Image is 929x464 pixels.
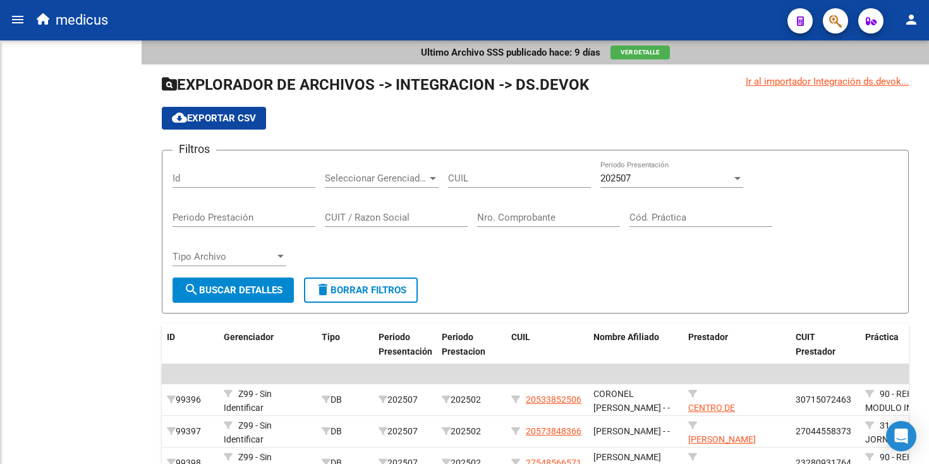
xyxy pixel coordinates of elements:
div: Open Intercom Messenger [886,421,916,451]
datatable-header-cell: Periodo Presentación [373,324,437,365]
span: Prestador [688,332,728,342]
div: DB [322,424,368,439]
span: 202507 [600,173,631,184]
span: medicus [56,6,108,34]
span: CUIT Prestador [796,332,835,357]
span: Tipo [322,332,340,342]
div: 99396 [167,393,214,407]
datatable-header-cell: Gerenciador [219,324,317,365]
span: [PERSON_NAME] - - [593,426,670,436]
button: Borrar Filtros [304,278,418,303]
span: Periodo Prestacion [442,332,485,357]
span: Gerenciador [224,332,274,342]
span: Ver Detalle [621,49,660,56]
datatable-header-cell: Prestador [683,324,791,365]
span: [PERSON_NAME] [PERSON_NAME] [688,434,756,459]
div: 202507 [379,393,432,407]
datatable-header-cell: Nombre Afiliado [588,324,683,365]
span: Z99 - Sin Identificar [224,389,272,413]
span: CUIL [511,332,530,342]
div: 202502 [442,393,501,407]
mat-icon: menu [10,12,25,27]
datatable-header-cell: ID [162,324,219,365]
mat-icon: delete [315,282,331,297]
span: Periodo Presentación [379,332,432,357]
div: 202507 [379,424,432,439]
div: 202502 [442,424,501,439]
span: 30715072463 [796,394,851,405]
span: 20573848366 [526,426,581,436]
mat-icon: person [904,12,919,27]
span: ID [167,332,175,342]
datatable-header-cell: Tipo [317,324,373,365]
span: CENTRO DE REHABILITACION INTEGRA S.R.L [688,403,758,442]
span: Exportar CSV [172,113,256,124]
p: Ultimo Archivo SSS publicado hace: 9 días [421,46,600,59]
span: Seleccionar Gerenciador [325,173,427,184]
datatable-header-cell: Periodo Prestacion [437,324,506,365]
span: Tipo Archivo [173,251,275,262]
div: DB [322,393,368,407]
div: 99397 [167,424,214,439]
button: Buscar Detalles [173,278,294,303]
div: Ir al importador Integración ds.devok... [746,75,909,89]
span: Z99 - Sin Identificar [224,420,272,445]
span: 20533852506 [526,394,581,405]
datatable-header-cell: CUIT Prestador [791,324,860,365]
span: 27044558373 [796,426,851,436]
button: Exportar CSV [162,107,266,130]
mat-icon: search [184,282,199,297]
span: EXPLORADOR DE ARCHIVOS -> INTEGRACION -> DS.DEVOK [162,76,589,94]
span: Práctica [865,332,899,342]
span: Buscar Detalles [184,284,282,296]
datatable-header-cell: CUIL [506,324,588,365]
mat-icon: cloud_download [172,110,187,125]
h3: Filtros [173,140,216,158]
span: Borrar Filtros [315,284,406,296]
span: CORONEL [PERSON_NAME] - - [593,389,670,413]
button: Ver Detalle [610,46,670,59]
span: Nombre Afiliado [593,332,659,342]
